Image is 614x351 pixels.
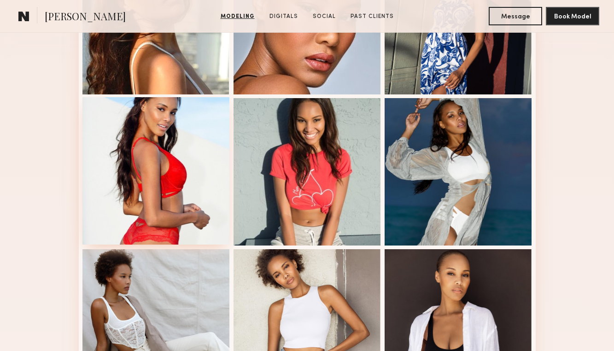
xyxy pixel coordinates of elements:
[489,7,542,25] button: Message
[217,12,258,21] a: Modeling
[45,9,126,25] span: [PERSON_NAME]
[309,12,339,21] a: Social
[347,12,398,21] a: Past Clients
[546,12,599,20] a: Book Model
[546,7,599,25] button: Book Model
[266,12,302,21] a: Digitals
